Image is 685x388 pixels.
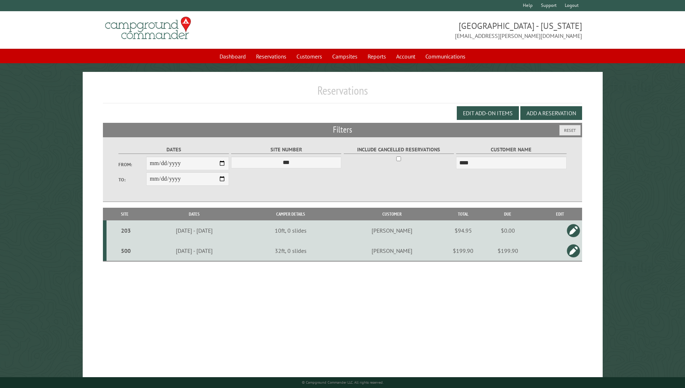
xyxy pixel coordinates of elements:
th: Edit [538,208,582,220]
span: [GEOGRAPHIC_DATA] - [US_STATE] [EMAIL_ADDRESS][PERSON_NAME][DOMAIN_NAME] [343,20,582,40]
th: Camper Details [246,208,335,220]
label: Customer Name [456,146,566,154]
td: [PERSON_NAME] [335,220,449,241]
label: From: [118,161,146,168]
label: Include Cancelled Reservations [344,146,454,154]
div: [DATE] - [DATE] [144,247,245,254]
a: Customers [292,49,326,63]
a: Communications [421,49,470,63]
a: Reservations [252,49,291,63]
td: $0.00 [478,220,538,241]
a: Reports [363,49,390,63]
label: Site Number [231,146,341,154]
div: [DATE] - [DATE] [144,227,245,234]
td: $199.90 [449,241,478,261]
th: Site [107,208,143,220]
button: Reset [559,125,581,135]
a: Dashboard [215,49,250,63]
h1: Reservations [103,83,582,103]
h2: Filters [103,123,582,137]
button: Add a Reservation [520,106,582,120]
td: 10ft, 0 slides [246,220,335,241]
small: © Campground Commander LLC. All rights reserved. [302,380,383,385]
label: Dates [118,146,229,154]
th: Dates [143,208,246,220]
a: Campsites [328,49,362,63]
div: 500 [109,247,142,254]
a: Account [392,49,420,63]
td: $94.95 [449,220,478,241]
button: Edit Add-on Items [457,106,519,120]
td: $199.90 [478,241,538,261]
th: Customer [335,208,449,220]
img: Campground Commander [103,14,193,42]
th: Due [478,208,538,220]
th: Total [449,208,478,220]
td: 32ft, 0 slides [246,241,335,261]
td: [PERSON_NAME] [335,241,449,261]
div: 203 [109,227,142,234]
label: To: [118,176,146,183]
